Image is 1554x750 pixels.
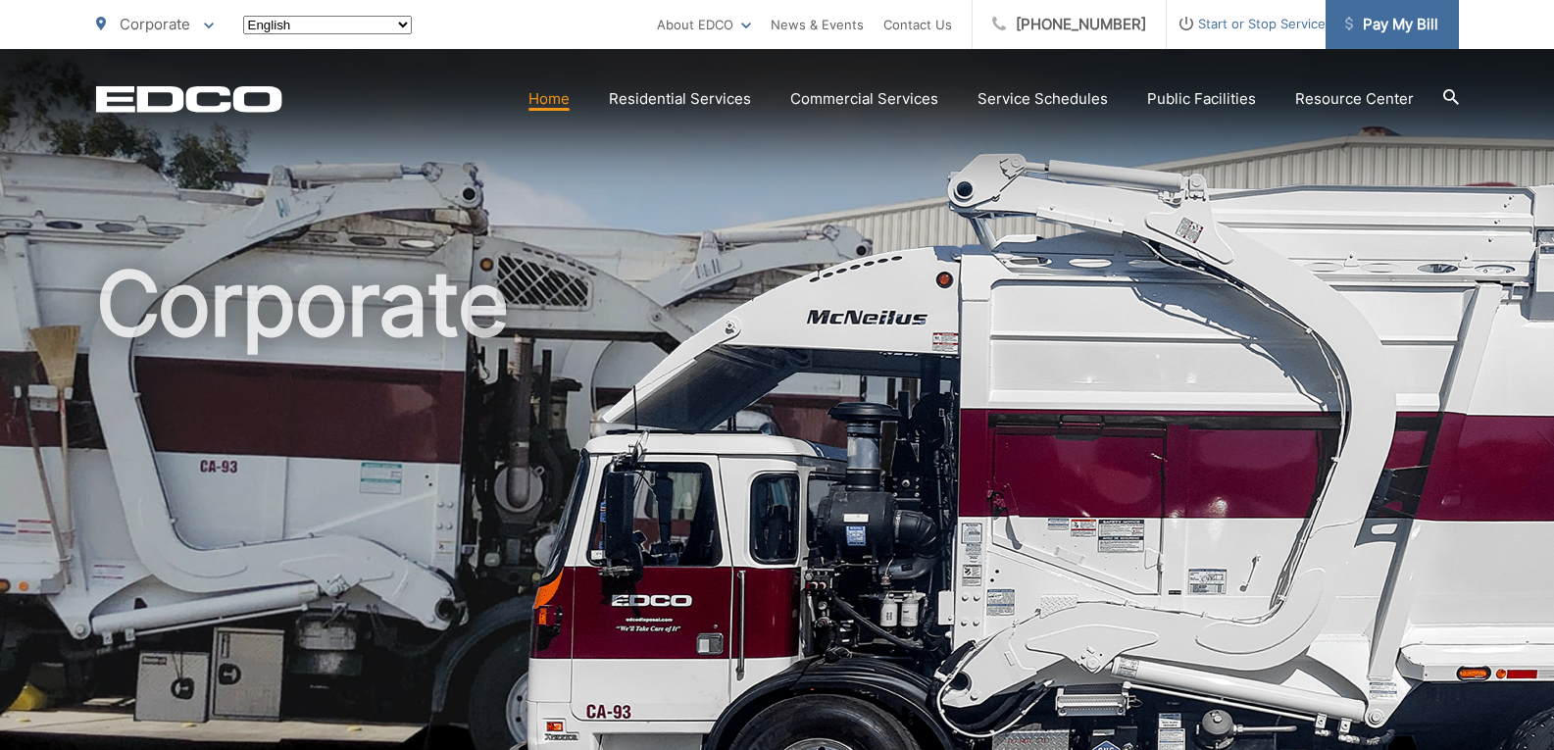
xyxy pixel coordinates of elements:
[96,85,282,113] a: EDCD logo. Return to the homepage.
[243,16,412,34] select: Select a language
[1295,87,1414,111] a: Resource Center
[1345,13,1438,36] span: Pay My Bill
[528,87,570,111] a: Home
[1147,87,1256,111] a: Public Facilities
[657,13,751,36] a: About EDCO
[120,15,190,33] span: Corporate
[771,13,864,36] a: News & Events
[978,87,1108,111] a: Service Schedules
[883,13,952,36] a: Contact Us
[609,87,751,111] a: Residential Services
[790,87,938,111] a: Commercial Services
